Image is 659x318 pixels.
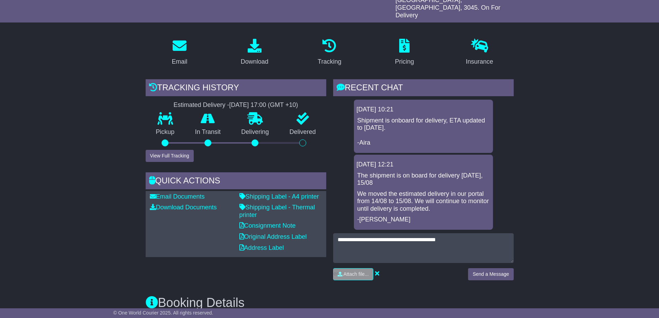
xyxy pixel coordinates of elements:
[150,193,205,200] a: Email Documents
[279,128,326,136] p: Delivered
[172,57,187,66] div: Email
[146,296,514,310] h3: Booking Details
[357,172,489,187] p: The shipment is on board for delivery [DATE], 15/08
[229,101,298,109] div: [DATE] 17:00 (GMT +10)
[146,79,326,98] div: Tracking history
[239,233,307,240] a: Original Address Label
[395,57,414,66] div: Pricing
[231,128,280,136] p: Delivering
[146,101,326,109] div: Estimated Delivery -
[357,216,489,224] p: -[PERSON_NAME]
[239,193,319,200] a: Shipping Label - A4 printer
[239,222,296,229] a: Consignment Note
[391,36,419,69] a: Pricing
[318,57,341,66] div: Tracking
[146,128,185,136] p: Pickup
[185,128,231,136] p: In Transit
[313,36,346,69] a: Tracking
[146,172,326,191] div: Quick Actions
[239,244,284,251] a: Address Label
[357,106,490,113] div: [DATE] 10:21
[150,204,217,211] a: Download Documents
[466,57,493,66] div: Insurance
[468,268,513,280] button: Send a Message
[113,310,213,316] span: © One World Courier 2025. All rights reserved.
[146,150,194,162] button: View Full Tracking
[357,190,489,213] p: We moved the estimated delivery in our portal from 14/08 to 15/08. We will continue to monitor un...
[333,79,514,98] div: RECENT CHAT
[236,36,273,69] a: Download
[357,117,489,147] p: Shipment is onboard for delivery, ETA updated to [DATE]. -Aira
[461,36,498,69] a: Insurance
[239,204,315,218] a: Shipping Label - Thermal printer
[241,57,268,66] div: Download
[357,161,490,169] div: [DATE] 12:21
[167,36,192,69] a: Email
